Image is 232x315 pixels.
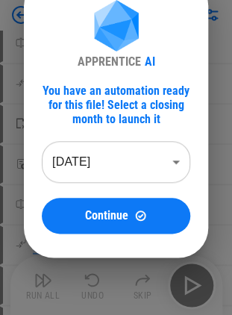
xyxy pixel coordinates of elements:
[134,209,147,222] img: Continue
[42,141,190,183] div: [DATE]
[145,54,155,69] div: AI
[85,210,128,222] span: Continue
[42,198,190,234] button: ContinueContinue
[78,54,141,69] div: APPRENTICE
[42,84,190,126] div: You have an automation ready for this file! Select a closing month to launch it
